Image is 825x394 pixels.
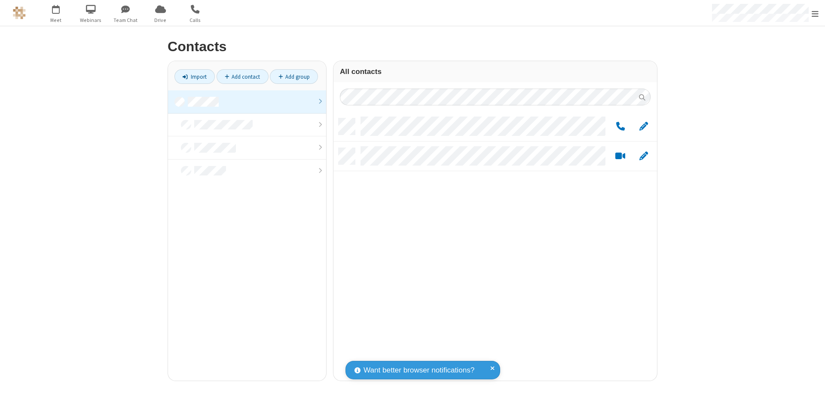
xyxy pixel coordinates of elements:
span: Calls [179,16,211,24]
span: Want better browser notifications? [364,365,474,376]
a: Add group [270,69,318,84]
span: Meet [40,16,72,24]
a: Import [174,69,215,84]
span: Drive [144,16,177,24]
a: Add contact [217,69,269,84]
button: Call by phone [612,121,629,132]
div: grid [333,112,657,381]
span: Team Chat [110,16,142,24]
span: Webinars [75,16,107,24]
h2: Contacts [168,39,657,54]
h3: All contacts [340,68,651,76]
button: Edit [635,121,652,132]
button: Start a video meeting [612,151,629,162]
button: Edit [635,151,652,162]
img: QA Selenium DO NOT DELETE OR CHANGE [13,6,26,19]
